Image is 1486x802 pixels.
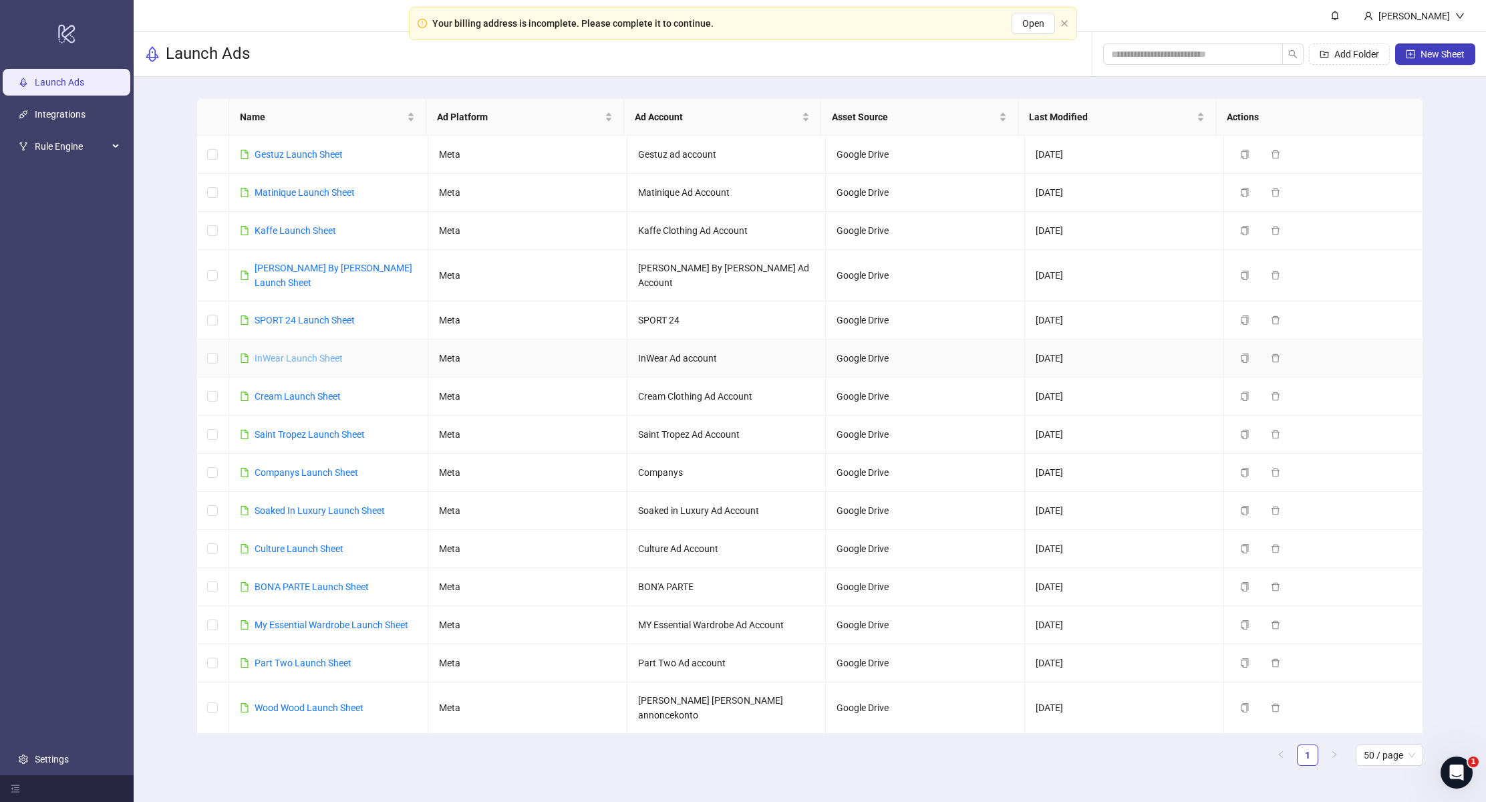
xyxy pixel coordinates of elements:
[255,620,408,630] a: My Essential Wardrobe Launch Sheet
[1271,468,1280,477] span: delete
[1271,271,1280,280] span: delete
[1271,430,1280,439] span: delete
[240,703,249,712] span: file
[1271,658,1280,668] span: delete
[826,416,1025,454] td: Google Drive
[1240,468,1249,477] span: copy
[428,174,627,212] td: Meta
[1395,43,1475,65] button: New Sheet
[1025,530,1224,568] td: [DATE]
[1025,250,1224,301] td: [DATE]
[240,354,249,363] span: file
[240,430,249,439] span: file
[255,467,358,478] a: Companys Launch Sheet
[627,136,827,174] td: Gestuz ad account
[1240,226,1249,235] span: copy
[240,544,249,553] span: file
[1271,620,1280,630] span: delete
[19,142,28,151] span: fork
[826,644,1025,682] td: Google Drive
[240,150,249,159] span: file
[1240,506,1249,515] span: copy
[255,658,351,668] a: Part Two Launch Sheet
[240,271,249,280] span: file
[428,682,627,734] td: Meta
[1025,301,1224,340] td: [DATE]
[627,416,827,454] td: Saint Tropez Ad Account
[826,530,1025,568] td: Google Drive
[428,136,627,174] td: Meta
[627,530,827,568] td: Culture Ad Account
[826,174,1025,212] td: Google Drive
[1240,430,1249,439] span: copy
[240,110,404,124] span: Name
[428,530,627,568] td: Meta
[821,99,1018,136] th: Asset Source
[635,110,799,124] span: Ad Account
[240,226,249,235] span: file
[1330,751,1338,759] span: right
[1364,11,1373,21] span: user
[240,468,249,477] span: file
[1271,703,1280,712] span: delete
[255,702,363,713] a: Wood Wood Launch Sheet
[255,149,343,160] a: Gestuz Launch Sheet
[428,212,627,250] td: Meta
[627,378,827,416] td: Cream Clothing Ad Account
[627,568,827,606] td: BON'A PARTE
[240,315,249,325] span: file
[255,353,343,364] a: InWear Launch Sheet
[35,133,108,160] span: Rule Engine
[229,99,426,136] th: Name
[1271,544,1280,553] span: delete
[1060,19,1068,28] button: close
[1025,174,1224,212] td: [DATE]
[826,682,1025,734] td: Google Drive
[627,492,827,530] td: Soaked in Luxury Ad Account
[1240,582,1249,591] span: copy
[1421,49,1465,59] span: New Sheet
[428,568,627,606] td: Meta
[428,416,627,454] td: Meta
[1240,271,1249,280] span: copy
[1240,315,1249,325] span: copy
[1406,49,1415,59] span: plus-square
[240,620,249,630] span: file
[627,606,827,644] td: MY Essential Wardrobe Ad Account
[826,492,1025,530] td: Google Drive
[35,109,86,120] a: Integrations
[826,301,1025,340] td: Google Drive
[1441,757,1473,789] iframe: Intercom live chat
[418,19,427,28] span: exclamation-circle
[255,543,343,554] a: Culture Launch Sheet
[627,644,827,682] td: Part Two Ad account
[1240,150,1249,159] span: copy
[1240,544,1249,553] span: copy
[1271,506,1280,515] span: delete
[1216,99,1413,136] th: Actions
[1334,49,1379,59] span: Add Folder
[1270,745,1292,766] button: left
[240,658,249,668] span: file
[428,492,627,530] td: Meta
[255,315,355,325] a: SPORT 24 Launch Sheet
[428,340,627,378] td: Meta
[1025,136,1224,174] td: [DATE]
[627,340,827,378] td: InWear Ad account
[1240,658,1249,668] span: copy
[1025,682,1224,734] td: [DATE]
[255,505,385,516] a: Soaked In Luxury Launch Sheet
[35,77,84,88] a: Launch Ads
[1324,745,1345,766] button: right
[826,378,1025,416] td: Google Drive
[627,212,827,250] td: Kaffe Clothing Ad Account
[627,174,827,212] td: Matinique Ad Account
[428,250,627,301] td: Meta
[1025,644,1224,682] td: [DATE]
[1025,378,1224,416] td: [DATE]
[1270,745,1292,766] li: Previous Page
[1271,188,1280,197] span: delete
[426,99,623,136] th: Ad Platform
[428,378,627,416] td: Meta
[255,391,341,402] a: Cream Launch Sheet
